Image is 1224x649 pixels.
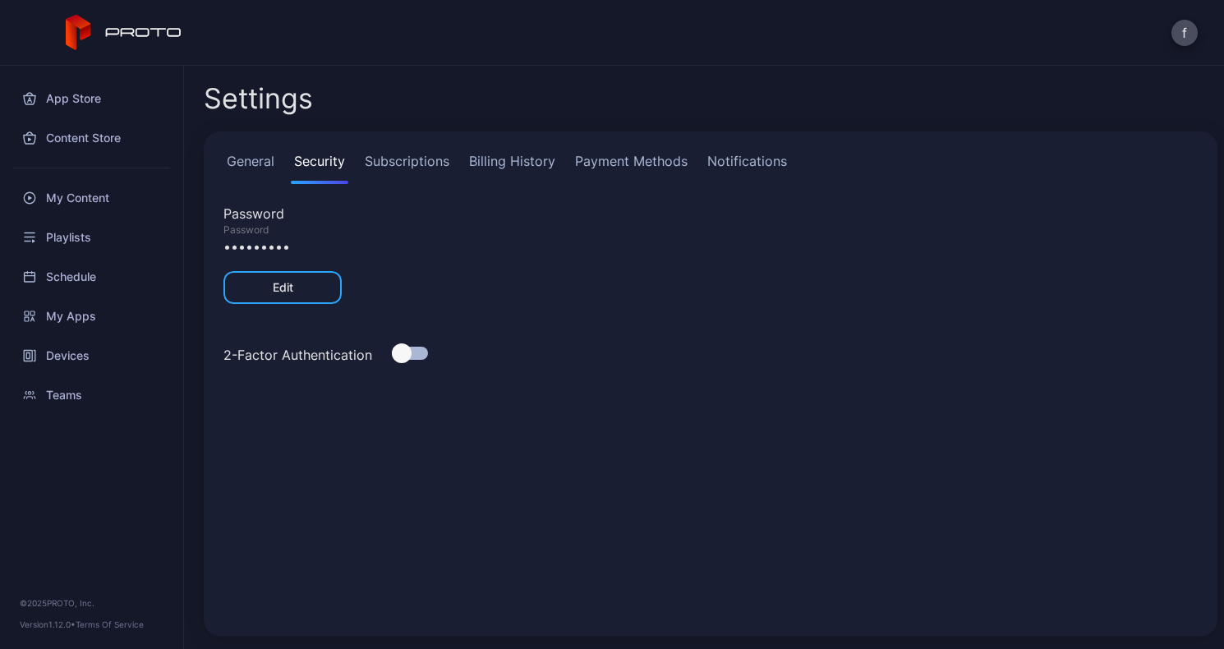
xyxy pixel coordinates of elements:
span: Version 1.12.0 • [20,619,76,629]
h2: Settings [204,84,313,113]
a: Devices [10,336,173,375]
a: My Content [10,178,173,218]
div: Password [223,223,1198,237]
button: f [1171,20,1198,46]
button: Edit [223,271,342,304]
a: Security [291,151,348,184]
a: Subscriptions [361,151,453,184]
a: Schedule [10,257,173,297]
a: Notifications [704,151,790,184]
div: Edit [273,281,293,294]
div: © 2025 PROTO, Inc. [20,596,163,610]
a: Content Store [10,118,173,158]
a: Teams [10,375,173,415]
a: Billing History [466,151,559,184]
div: 2-Factor Authentication [223,345,372,365]
a: Payment Methods [572,151,691,184]
div: Password [223,204,1198,223]
a: General [223,151,278,184]
a: My Apps [10,297,173,336]
a: App Store [10,79,173,118]
a: Terms Of Service [76,619,144,629]
a: Playlists [10,218,173,257]
div: ••••••••• [223,237,1198,256]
